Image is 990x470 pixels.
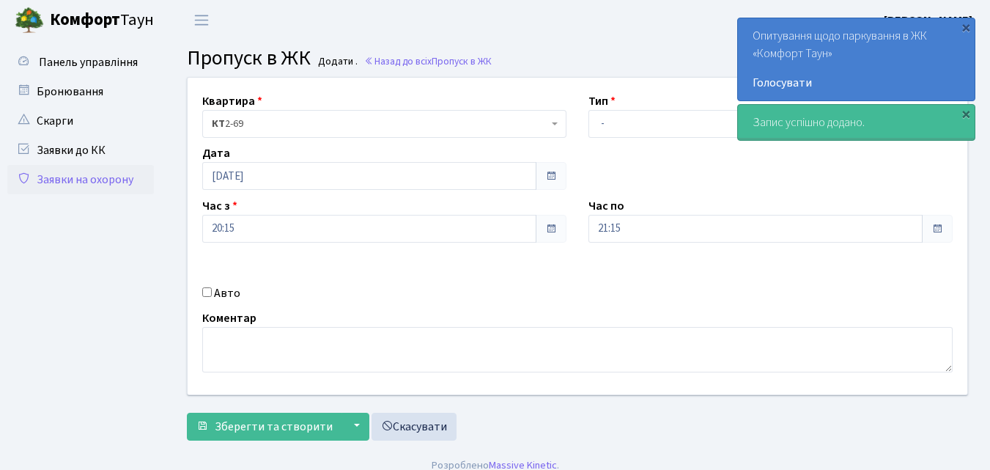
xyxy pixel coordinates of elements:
[50,8,120,32] b: Комфорт
[372,413,457,441] a: Скасувати
[7,136,154,165] a: Заявки до КК
[588,197,624,215] label: Час по
[7,77,154,106] a: Бронювання
[187,43,311,73] span: Пропуск в ЖК
[7,106,154,136] a: Скарги
[202,144,230,162] label: Дата
[753,74,960,92] a: Голосувати
[202,110,566,138] span: <b>КТ</b>&nbsp;&nbsp;&nbsp;&nbsp;2-69
[588,92,616,110] label: Тип
[15,6,44,35] img: logo.png
[738,105,975,140] div: Запис успішно додано.
[187,413,342,441] button: Зберегти та створити
[183,8,220,32] button: Переключити навігацію
[202,197,237,215] label: Час з
[364,54,492,68] a: Назад до всіхПропуск в ЖК
[50,8,154,33] span: Таун
[884,12,972,29] a: [PERSON_NAME]
[202,92,262,110] label: Квартира
[202,309,256,327] label: Коментар
[432,54,492,68] span: Пропуск в ЖК
[212,117,225,131] b: КТ
[215,419,333,435] span: Зберегти та створити
[7,165,154,194] a: Заявки на охорону
[958,106,973,121] div: ×
[958,20,973,34] div: ×
[7,48,154,77] a: Панель управління
[738,18,975,100] div: Опитування щодо паркування в ЖК «Комфорт Таун»
[214,284,240,302] label: Авто
[212,117,548,131] span: <b>КТ</b>&nbsp;&nbsp;&nbsp;&nbsp;2-69
[39,54,138,70] span: Панель управління
[315,56,358,68] small: Додати .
